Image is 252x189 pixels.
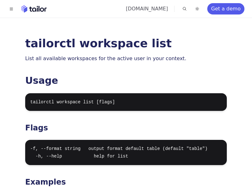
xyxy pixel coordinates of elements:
button: Toggle dark mode [193,5,201,13]
a: Home [21,5,47,13]
a: Get a demo [207,3,244,14]
button: Find something... [181,5,188,13]
a: tailorctl workspace list [25,37,172,50]
a: Examples [25,178,66,186]
button: Toggle navigation [8,5,15,13]
code: -f, --format string output format default table (default "table") -h, --help help for list [30,146,208,159]
p: List all available workspaces for the active user in your context. [25,54,227,63]
code: tailorctl workspace list [flags] [30,100,115,105]
a: [DOMAIN_NAME] [126,6,168,12]
a: Usage [25,75,58,86]
a: Flags [25,123,48,132]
